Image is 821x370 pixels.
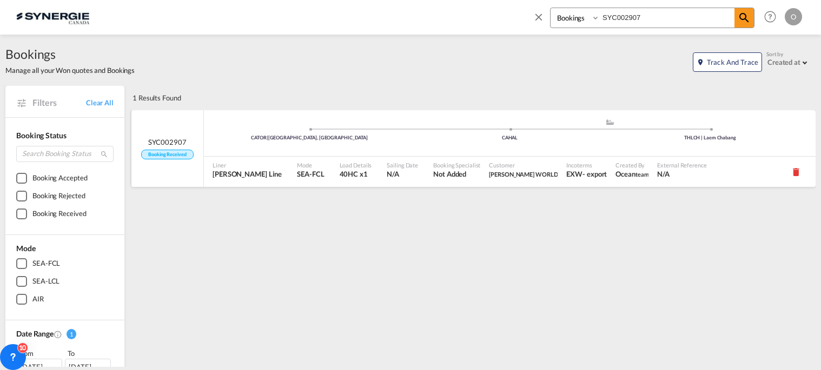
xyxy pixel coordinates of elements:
[5,65,135,75] span: Manage all your Won quotes and Bookings
[213,169,282,179] span: Yang Ming Line
[761,8,779,26] span: Help
[340,169,372,179] span: 40HC x 1
[16,130,114,141] div: Booking Status
[489,171,558,178] span: [PERSON_NAME] WORLD
[785,8,802,25] div: O
[657,169,706,179] span: N/A
[54,330,62,339] md-icon: Created On
[489,169,558,179] span: LAM WORLD
[433,169,480,179] span: Not Added
[409,134,610,142] div: CAHAL
[100,150,108,158] md-icon: icon-magnify
[67,329,76,339] span: 1
[657,161,706,169] span: External Reference
[533,8,550,33] span: icon-close
[32,208,86,219] div: Booking Received
[297,161,324,169] span: Mode
[32,97,86,109] span: Filters
[693,52,762,72] button: icon-map-markerTrack and Trace
[582,169,607,179] div: - export
[67,348,114,359] div: To
[340,161,372,169] span: Load Details
[267,134,268,140] span: |
[761,8,785,27] div: Help
[133,86,181,110] div: 1 Results Found
[615,169,648,179] span: Ocean team
[297,169,324,179] span: SEA-FCL
[600,8,734,27] input: Enter Booking ID, Reference ID, Order ID
[16,5,89,29] img: 1f56c880d42311ef80fc7dca854c8e59.png
[566,161,607,169] span: Incoterms
[767,58,800,66] div: Created at
[533,11,545,23] md-icon: icon-close
[131,110,816,187] div: SYC002907 Booking Received Port of OriginToronto, ON assets/icons/custom/ship-fill.svgassets/icon...
[387,169,418,179] span: N/A
[734,8,754,28] span: icon-magnify
[433,161,480,169] span: Booking Specialist
[32,191,85,201] div: Booking Rejected
[16,294,114,305] md-checkbox: AIR
[16,244,36,253] span: Mode
[32,173,87,184] div: Booking Accepted
[604,119,617,125] md-icon: assets/icons/custom/ship-fill.svg
[16,131,67,140] span: Booking Status
[566,169,582,179] div: EXW
[32,276,59,287] div: SEA-LCL
[148,137,186,147] span: SYC002907
[791,166,802,177] md-icon: icon-delete
[738,11,751,24] md-icon: icon-magnify
[32,258,60,269] div: SEA-FCL
[32,294,44,305] div: AIR
[16,276,114,287] md-checkbox: SEA-LCL
[16,146,114,162] input: Search Booking Status
[566,169,607,179] span: EXW export
[209,134,409,142] div: CATOR [GEOGRAPHIC_DATA], [GEOGRAPHIC_DATA]
[387,161,418,169] span: Sailing Date
[16,348,64,359] div: From
[86,98,114,107] a: Clear All
[615,161,648,169] span: Created By
[213,161,282,169] span: Liner
[697,58,704,66] md-icon: icon-map-marker
[489,161,558,169] span: Customer
[16,258,114,269] md-checkbox: SEA-FCL
[5,45,135,63] span: Bookings
[141,150,193,160] span: Booking Received
[766,50,783,58] span: Sort by
[16,329,54,338] span: Date Range
[610,134,810,142] div: THLCH | Laem Chabang
[635,171,649,178] span: team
